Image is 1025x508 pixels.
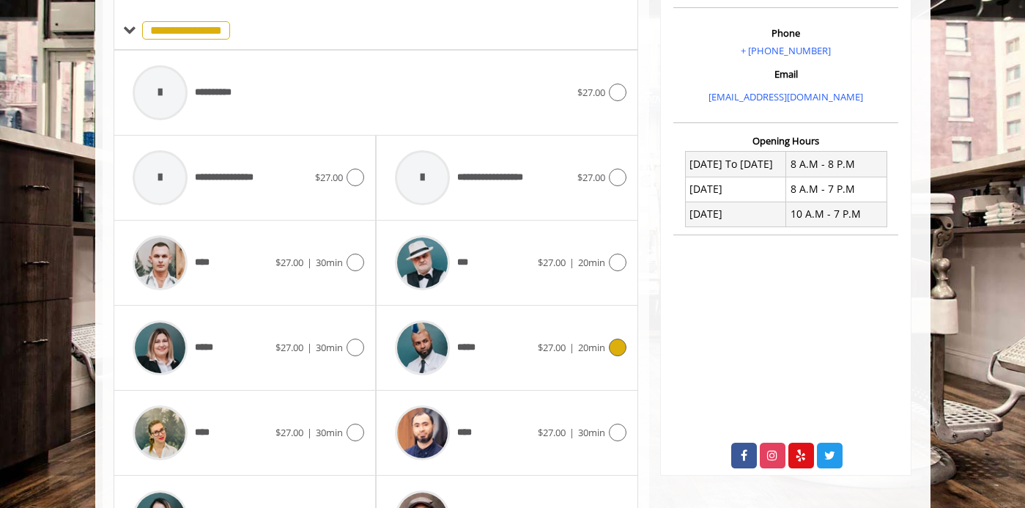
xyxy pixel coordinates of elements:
[316,341,343,354] span: 30min
[307,256,312,269] span: |
[307,341,312,354] span: |
[307,426,312,439] span: |
[315,171,343,184] span: $27.00
[578,256,605,269] span: 20min
[538,256,566,269] span: $27.00
[275,256,303,269] span: $27.00
[577,171,605,184] span: $27.00
[741,44,831,57] a: + [PHONE_NUMBER]
[538,341,566,354] span: $27.00
[316,426,343,439] span: 30min
[569,426,574,439] span: |
[316,256,343,269] span: 30min
[673,136,898,146] h3: Opening Hours
[708,90,863,103] a: [EMAIL_ADDRESS][DOMAIN_NAME]
[538,426,566,439] span: $27.00
[685,152,786,177] td: [DATE] To [DATE]
[569,256,574,269] span: |
[677,69,895,79] h3: Email
[275,426,303,439] span: $27.00
[578,341,605,354] span: 20min
[569,341,574,354] span: |
[577,86,605,99] span: $27.00
[786,177,887,202] td: 8 A.M - 7 P.M
[685,177,786,202] td: [DATE]
[578,426,605,439] span: 30min
[677,28,895,38] h3: Phone
[786,152,887,177] td: 8 A.M - 8 P.M
[685,202,786,227] td: [DATE]
[786,202,887,227] td: 10 A.M - 7 P.M
[275,341,303,354] span: $27.00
